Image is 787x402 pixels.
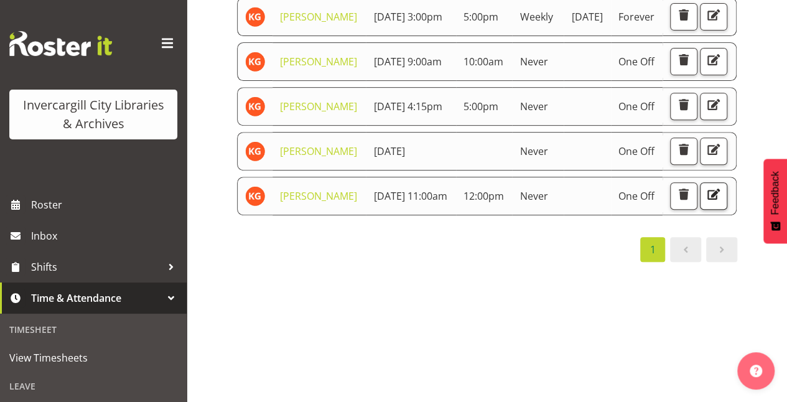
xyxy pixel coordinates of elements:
[245,96,265,116] img: katie-greene11671.jpg
[670,93,697,120] button: Delete Unavailability
[373,55,441,68] span: [DATE] 9:00am
[519,144,547,158] span: Never
[373,189,447,203] span: [DATE] 11:00am
[618,100,654,113] span: One Off
[280,55,357,68] a: [PERSON_NAME]
[571,10,602,24] span: [DATE]
[700,93,727,120] button: Edit Unavailability
[700,138,727,165] button: Edit Unavailability
[670,138,697,165] button: Delete Unavailability
[750,365,762,377] img: help-xxl-2.png
[22,96,165,133] div: Invercargill City Libraries & Archives
[770,171,781,215] span: Feedback
[700,3,727,30] button: Edit Unavailability
[519,10,552,24] span: Weekly
[618,10,654,24] span: Forever
[3,373,184,399] div: Leave
[519,100,547,113] span: Never
[463,55,503,68] span: 10:00am
[3,317,184,342] div: Timesheet
[373,10,442,24] span: [DATE] 3:00pm
[3,342,184,373] a: View Timesheets
[519,189,547,203] span: Never
[670,3,697,30] button: Delete Unavailability
[670,48,697,75] button: Delete Unavailability
[373,144,404,158] span: [DATE]
[700,48,727,75] button: Edit Unavailability
[280,10,357,24] a: [PERSON_NAME]
[670,182,697,210] button: Delete Unavailability
[280,189,357,203] a: [PERSON_NAME]
[463,100,498,113] span: 5:00pm
[519,55,547,68] span: Never
[31,289,162,307] span: Time & Attendance
[9,348,177,367] span: View Timesheets
[31,227,180,245] span: Inbox
[700,182,727,210] button: Edit Unavailability
[463,189,504,203] span: 12:00pm
[763,159,787,243] button: Feedback - Show survey
[31,258,162,276] span: Shifts
[463,10,498,24] span: 5:00pm
[618,189,654,203] span: One Off
[31,195,180,214] span: Roster
[245,186,265,206] img: katie-greene11671.jpg
[9,31,112,56] img: Rosterit website logo
[280,144,357,158] a: [PERSON_NAME]
[618,144,654,158] span: One Off
[280,100,357,113] a: [PERSON_NAME]
[245,52,265,72] img: katie-greene11671.jpg
[245,141,265,161] img: katie-greene11671.jpg
[245,7,265,27] img: katie-greene11671.jpg
[618,55,654,68] span: One Off
[373,100,442,113] span: [DATE] 4:15pm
